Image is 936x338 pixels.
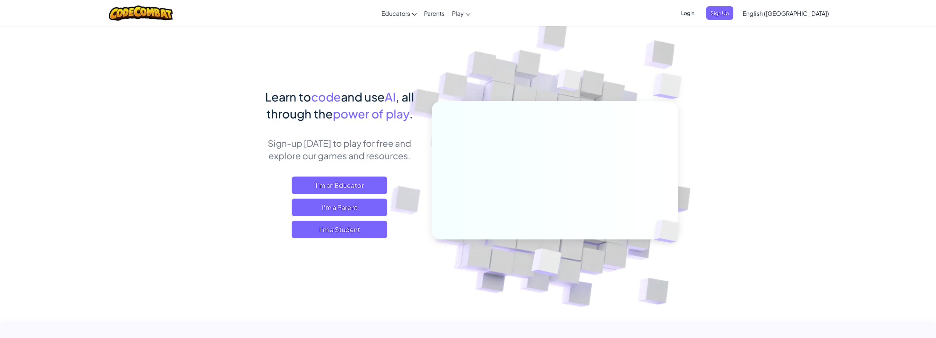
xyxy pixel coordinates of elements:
a: Play [448,3,474,23]
img: Overlap cubes [513,233,579,294]
button: Sign Up [706,6,733,20]
img: Overlap cubes [638,55,702,117]
img: CodeCombat logo [109,6,173,21]
p: Sign-up [DATE] to play for free and explore our games and resources. [259,137,421,162]
a: English ([GEOGRAPHIC_DATA]) [739,3,833,23]
a: I'm an Educator [292,177,387,194]
button: I'm a Student [292,221,387,238]
img: Overlap cubes [543,55,596,110]
span: Educators [381,10,410,17]
span: power of play [333,106,409,121]
span: Learn to [265,89,311,104]
a: I'm a Parent [292,199,387,216]
span: code [311,89,341,104]
button: Login [677,6,699,20]
span: AI [385,89,396,104]
img: Overlap cubes [641,204,697,258]
span: English ([GEOGRAPHIC_DATA]) [743,10,829,17]
a: Educators [378,3,420,23]
span: and use [341,89,385,104]
span: Play [452,10,464,17]
a: Parents [420,3,448,23]
span: . [409,106,413,121]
